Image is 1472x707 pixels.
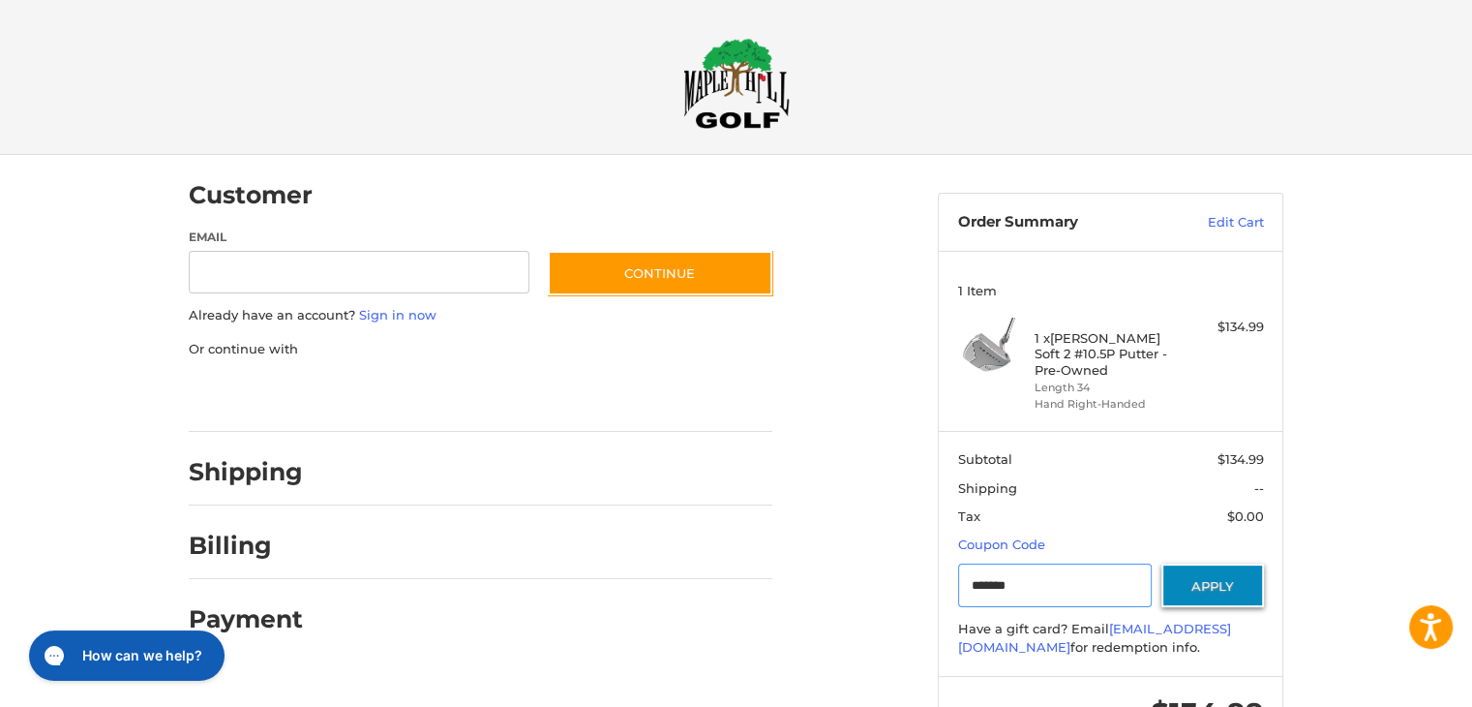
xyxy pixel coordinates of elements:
input: Gift Certificate or Coupon Code [958,564,1153,607]
span: Shipping [958,480,1017,496]
iframe: PayPal-venmo [511,378,656,413]
iframe: PayPal-paylater [346,378,492,413]
h3: 1 Item [958,283,1264,298]
div: Have a gift card? Email for redemption info. [958,620,1264,658]
span: $134.99 [1217,451,1264,467]
span: Tax [958,508,980,524]
span: -- [1254,480,1264,496]
span: $0.00 [1227,508,1264,524]
div: $134.99 [1187,318,1264,337]
p: Already have an account? [189,306,772,325]
iframe: PayPal-paypal [183,378,328,413]
iframe: Google Customer Reviews [1312,655,1472,707]
h3: Order Summary [958,213,1166,232]
p: Or continue with [189,340,772,359]
h2: Shipping [189,457,303,487]
li: Length 34 [1035,380,1183,396]
a: Sign in now [359,307,436,323]
img: Maple Hill Golf [683,38,790,129]
li: Hand Right-Handed [1035,396,1183,413]
a: Edit Cart [1166,213,1264,232]
h4: 1 x [PERSON_NAME] Soft 2 #10.5P Putter - Pre-Owned [1035,330,1183,378]
button: Continue [548,251,772,295]
button: Apply [1161,564,1264,607]
h2: Payment [189,604,303,634]
h2: Billing [189,531,302,561]
a: Coupon Code [958,537,1045,552]
iframe: Gorgias live chat messenger [19,624,229,688]
label: Email [189,229,529,246]
span: Subtotal [958,451,1012,467]
h2: Customer [189,180,313,210]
